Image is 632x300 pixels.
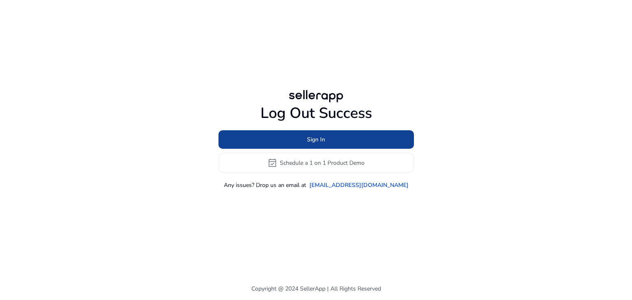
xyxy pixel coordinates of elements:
[218,104,414,122] h1: Log Out Success
[224,181,306,189] p: Any issues? Drop us an email at
[218,130,414,149] button: Sign In
[307,135,325,144] span: Sign In
[309,181,409,189] a: [EMAIL_ADDRESS][DOMAIN_NAME]
[267,158,277,168] span: event_available
[218,153,414,173] button: event_availableSchedule a 1 on 1 Product Demo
